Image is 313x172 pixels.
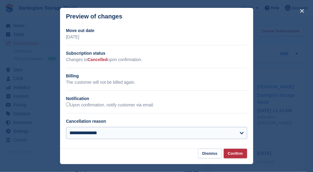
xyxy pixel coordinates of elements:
span: Cancelled [88,57,107,62]
h2: Billing [66,73,247,79]
h2: Move out date [66,28,247,34]
button: Dismiss [198,149,222,159]
button: Confirm [224,149,247,159]
p: [DATE] [66,34,247,40]
input: Upon confirmation, notify customer via email. [66,102,70,106]
label: Upon confirmation, notify customer via email. [66,102,154,108]
p: Preview of changes [66,13,123,20]
label: Cancellation reason [66,119,106,124]
h2: Subscription status [66,50,247,57]
h2: Notification [66,96,247,102]
p: The customer will not be billed again. [66,79,247,86]
button: close [297,6,307,16]
p: Changes to upon confirmation. [66,57,247,63]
